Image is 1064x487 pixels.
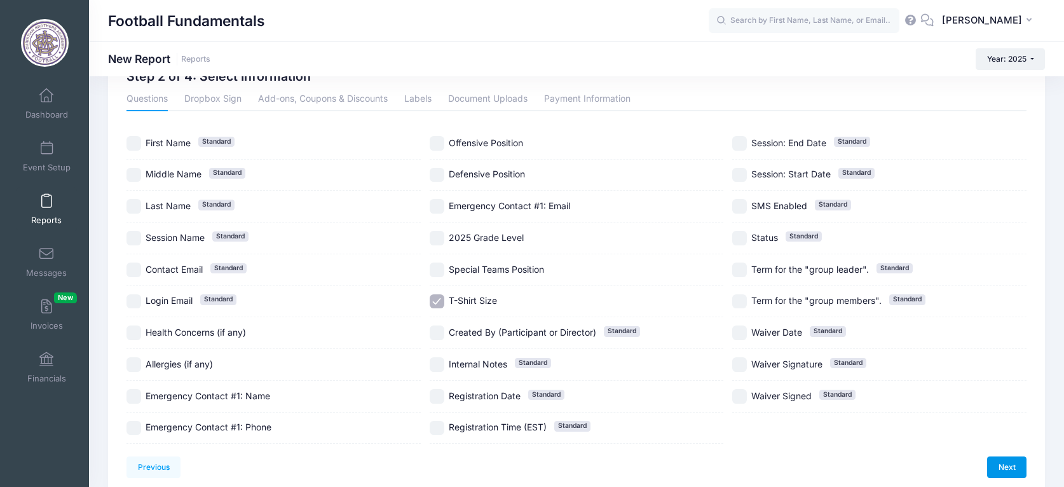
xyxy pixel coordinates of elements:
[554,421,590,431] span: Standard
[17,81,77,126] a: Dashboard
[830,358,866,368] span: Standard
[126,456,181,478] a: Previous
[146,390,270,401] span: Emergency Contact #1: Name
[430,357,444,372] input: Internal NotesStandard
[126,389,141,404] input: Emergency Contact #1: Name
[430,326,444,340] input: Created By (Participant or Director)Standard
[709,8,899,34] input: Search by First Name, Last Name, or Email...
[430,136,444,151] input: Offensive Position
[732,199,747,214] input: SMS EnabledStandard
[751,327,802,338] span: Waiver Date
[544,88,631,111] a: Payment Information
[810,326,846,336] span: Standard
[26,268,67,278] span: Messages
[54,292,77,303] span: New
[876,263,913,273] span: Standard
[528,390,564,400] span: Standard
[838,168,875,178] span: Standard
[404,88,432,111] a: Labels
[934,6,1045,36] button: [PERSON_NAME]
[449,137,523,148] span: Offensive Position
[751,295,882,306] span: Term for the "group members".
[146,232,205,243] span: Session Name
[430,389,444,404] input: Registration DateStandard
[184,88,242,111] a: Dropbox Sign
[23,162,71,173] span: Event Setup
[889,294,925,305] span: Standard
[430,263,444,277] input: Special Teams Position
[31,215,62,226] span: Reports
[146,137,191,148] span: First Name
[732,389,747,404] input: Waiver SignedStandard
[834,137,870,147] span: Standard
[449,232,524,243] span: 2025 Grade Level
[146,422,271,432] span: Emergency Contact #1: Phone
[732,263,747,277] input: Term for the "group leader".Standard
[987,456,1026,478] a: Next
[751,359,822,369] span: Waiver Signature
[17,187,77,231] a: Reports
[31,320,63,331] span: Invoices
[819,390,856,400] span: Standard
[181,55,210,64] a: Reports
[430,421,444,436] input: Registration Time (EST)Standard
[27,373,66,384] span: Financials
[126,294,141,309] input: Login EmailStandard
[987,54,1026,64] span: Year: 2025
[108,6,265,36] h1: Football Fundamentals
[751,264,869,275] span: Term for the "group leader".
[430,294,444,309] input: T-Shirt Size
[25,109,68,120] span: Dashboard
[209,168,245,178] span: Standard
[751,168,831,179] span: Session: Start Date
[448,88,528,111] a: Document Uploads
[146,264,203,275] span: Contact Email
[604,326,640,336] span: Standard
[430,231,444,245] input: 2025 Grade Level
[786,231,822,242] span: Standard
[430,168,444,182] input: Defensive Position
[732,168,747,182] input: Session: Start DateStandard
[126,326,141,340] input: Health Concerns (if any)
[815,200,851,210] span: Standard
[449,359,507,369] span: Internal Notes
[449,422,547,432] span: Registration Time (EST)
[751,232,778,243] span: Status
[449,200,570,211] span: Emergency Contact #1: Email
[732,326,747,340] input: Waiver DateStandard
[449,168,525,179] span: Defensive Position
[942,13,1022,27] span: [PERSON_NAME]
[198,200,235,210] span: Standard
[126,421,141,436] input: Emergency Contact #1: Phone
[449,390,521,401] span: Registration Date
[146,168,201,179] span: Middle Name
[126,231,141,245] input: Session NameStandard
[108,52,210,65] h1: New Report
[200,294,236,305] span: Standard
[17,292,77,337] a: InvoicesNew
[17,240,77,284] a: Messages
[126,69,311,84] h2: Step 2 of 4: Select Information
[430,199,444,214] input: Emergency Contact #1: Email
[126,357,141,372] input: Allergies (if any)
[732,231,747,245] input: StatusStandard
[449,264,544,275] span: Special Teams Position
[732,357,747,372] input: Waiver SignatureStandard
[751,137,826,148] span: Session: End Date
[732,294,747,309] input: Term for the "group members".Standard
[449,327,596,338] span: Created By (Participant or Director)
[126,263,141,277] input: Contact EmailStandard
[126,136,141,151] input: First NameStandard
[751,390,812,401] span: Waiver Signed
[17,134,77,179] a: Event Setup
[751,200,807,211] span: SMS Enabled
[732,136,747,151] input: Session: End DateStandard
[146,327,246,338] span: Health Concerns (if any)
[515,358,551,368] span: Standard
[146,200,191,211] span: Last Name
[126,88,168,111] a: Questions
[198,137,235,147] span: Standard
[21,19,69,67] img: Football Fundamentals
[976,48,1045,70] button: Year: 2025
[449,295,497,306] span: T-Shirt Size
